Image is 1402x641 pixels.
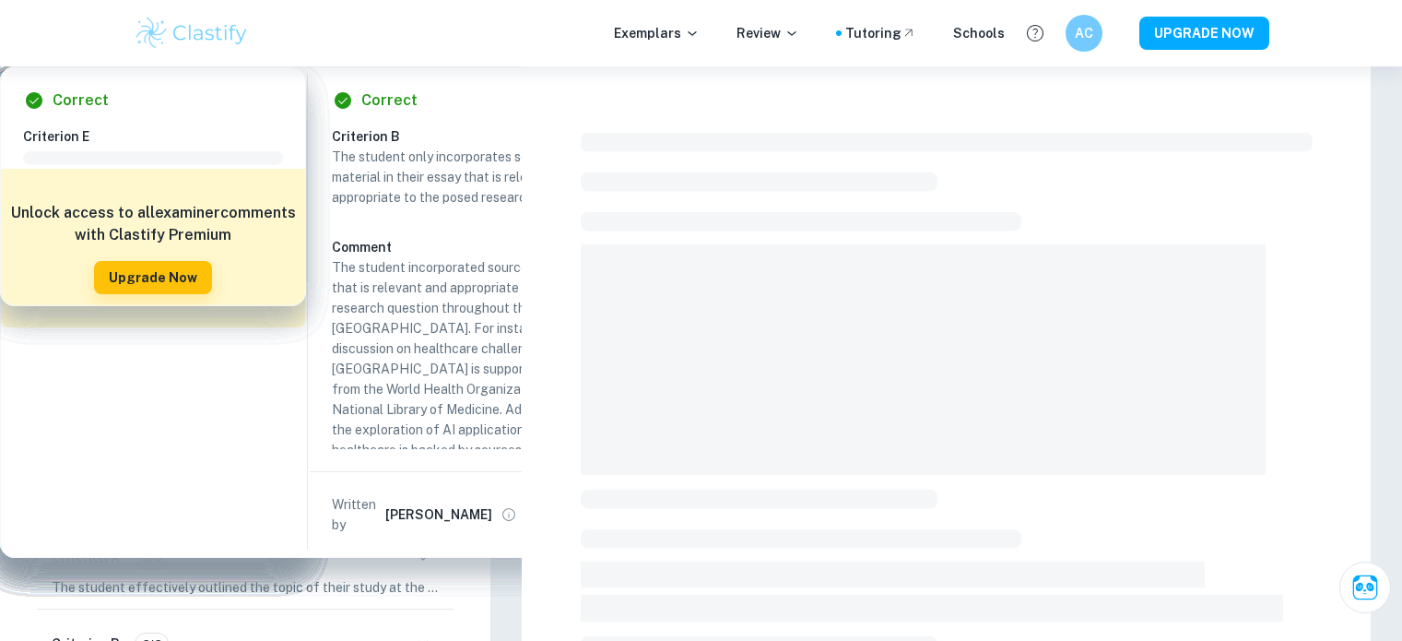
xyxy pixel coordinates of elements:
a: Tutoring [845,23,916,43]
p: Review [736,23,799,43]
button: UPGRADE NOW [1139,17,1269,50]
p: The student effectively outlined the topic of their study at the beginning of the essay, clearly ... [52,577,439,598]
p: Written by [332,494,382,535]
h6: Criterion B [332,126,607,147]
a: Schools [953,23,1005,43]
p: The student only incorporates source material in their essay that is relevant and appropriate to ... [332,147,592,208]
h6: [PERSON_NAME] [385,504,492,525]
button: AC [1066,15,1102,52]
img: Clastify logo [134,15,251,52]
button: Upgrade Now [94,261,212,294]
p: Exemplars [614,23,700,43]
h6: Comment [332,237,592,257]
h6: Correct [53,89,109,112]
p: The student incorporated source material that is relevant and appropriate to the research questio... [332,257,592,562]
button: View full profile [496,502,522,528]
h6: Correct [361,89,418,112]
button: Ask Clai [1339,562,1391,613]
h6: Criterion E [23,126,298,147]
h6: AC [1073,23,1094,43]
button: Help and Feedback [1019,18,1051,49]
h6: Unlock access to all examiner comments with Clastify Premium [10,202,296,246]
